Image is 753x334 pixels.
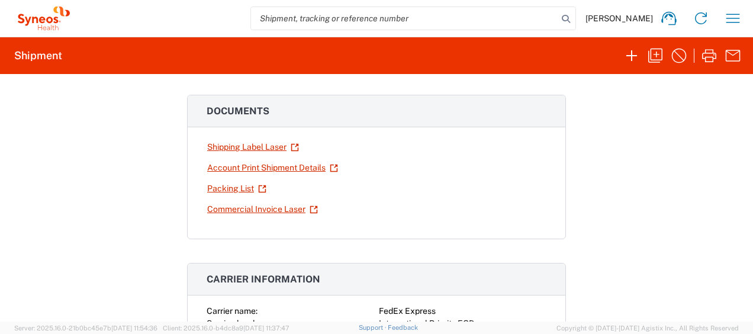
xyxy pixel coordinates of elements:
span: Carrier information [207,274,320,285]
span: Service level: [207,319,257,328]
div: International Priority EOD [379,317,546,330]
span: [DATE] 11:54:36 [111,325,157,332]
span: [PERSON_NAME] [585,13,653,24]
span: Client: 2025.16.0-b4dc8a9 [163,325,289,332]
a: Packing List [207,178,267,199]
a: Feedback [388,324,418,331]
span: [DATE] 11:37:47 [243,325,289,332]
span: Copyright © [DATE]-[DATE] Agistix Inc., All Rights Reserved [556,323,739,333]
a: Account Print Shipment Details [207,158,339,178]
a: Commercial Invoice Laser [207,199,318,220]
input: Shipment, tracking or reference number [251,7,558,30]
span: Documents [207,105,269,117]
h2: Shipment [14,49,62,63]
a: Support [359,324,388,331]
div: FedEx Express [379,305,546,317]
span: Carrier name: [207,306,258,316]
a: Shipping Label Laser [207,137,300,158]
span: Server: 2025.16.0-21b0bc45e7b [14,325,157,332]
